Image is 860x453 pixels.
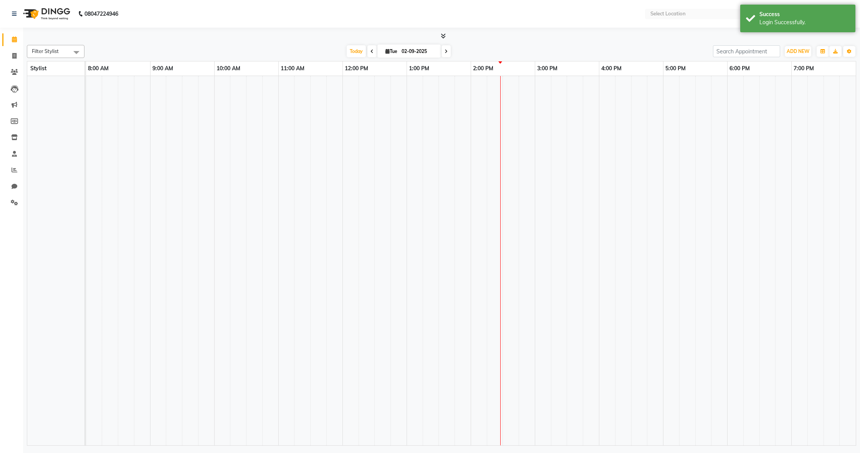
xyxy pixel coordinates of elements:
span: Tue [384,48,399,54]
a: 12:00 PM [343,63,370,74]
a: 6:00 PM [728,63,752,74]
img: logo [20,3,72,25]
a: 1:00 PM [407,63,431,74]
a: 7:00 PM [792,63,816,74]
input: Search Appointment [713,45,780,57]
a: 2:00 PM [471,63,495,74]
span: Filter Stylist [32,48,59,54]
span: ADD NEW [787,48,809,54]
span: Stylist [30,65,46,72]
a: 4:00 PM [599,63,623,74]
b: 08047224946 [84,3,118,25]
div: Select Location [650,10,686,18]
input: 2025-09-02 [399,46,438,57]
a: 8:00 AM [86,63,111,74]
a: 9:00 AM [150,63,175,74]
span: Today [347,45,366,57]
a: 11:00 AM [279,63,306,74]
div: Login Successfully. [759,18,850,26]
a: 10:00 AM [215,63,242,74]
button: ADD NEW [785,46,811,57]
a: 3:00 PM [535,63,559,74]
a: 5:00 PM [663,63,688,74]
div: Success [759,10,850,18]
